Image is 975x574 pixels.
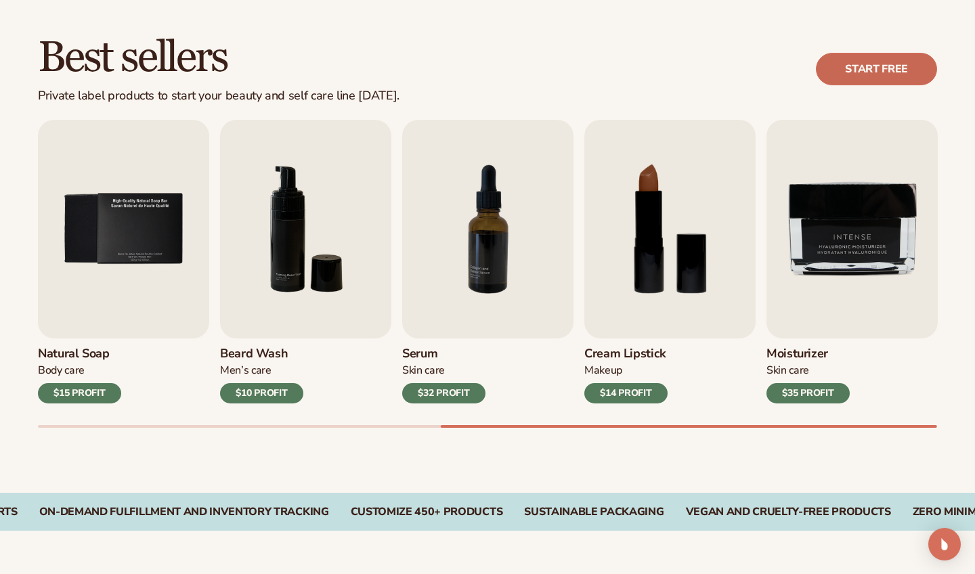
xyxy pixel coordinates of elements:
[220,120,391,403] a: 6 / 9
[766,363,850,378] div: Skin Care
[766,120,938,403] a: 9 / 9
[766,347,850,361] h3: Moisturizer
[402,347,485,361] h3: Serum
[402,383,485,403] div: $32 PROFIT
[39,506,329,518] div: On-Demand Fulfillment and Inventory Tracking
[38,363,121,378] div: Body Care
[584,347,668,361] h3: Cream Lipstick
[584,383,668,403] div: $14 PROFIT
[402,120,573,403] a: 7 / 9
[38,347,121,361] h3: Natural Soap
[38,89,399,104] div: Private label products to start your beauty and self care line [DATE].
[584,363,668,378] div: Makeup
[584,120,756,403] a: 8 / 9
[38,120,209,403] a: 5 / 9
[351,506,503,518] div: CUSTOMIZE 450+ PRODUCTS
[766,383,850,403] div: $35 PROFIT
[220,363,303,378] div: Men’s Care
[220,383,303,403] div: $10 PROFIT
[524,506,664,518] div: SUSTAINABLE PACKAGING
[38,35,399,81] h2: Best sellers
[686,506,891,518] div: VEGAN AND CRUELTY-FREE PRODUCTS
[38,383,121,403] div: $15 PROFIT
[220,347,303,361] h3: Beard Wash
[402,363,485,378] div: Skin Care
[816,53,937,85] a: Start free
[928,528,961,560] div: Open Intercom Messenger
